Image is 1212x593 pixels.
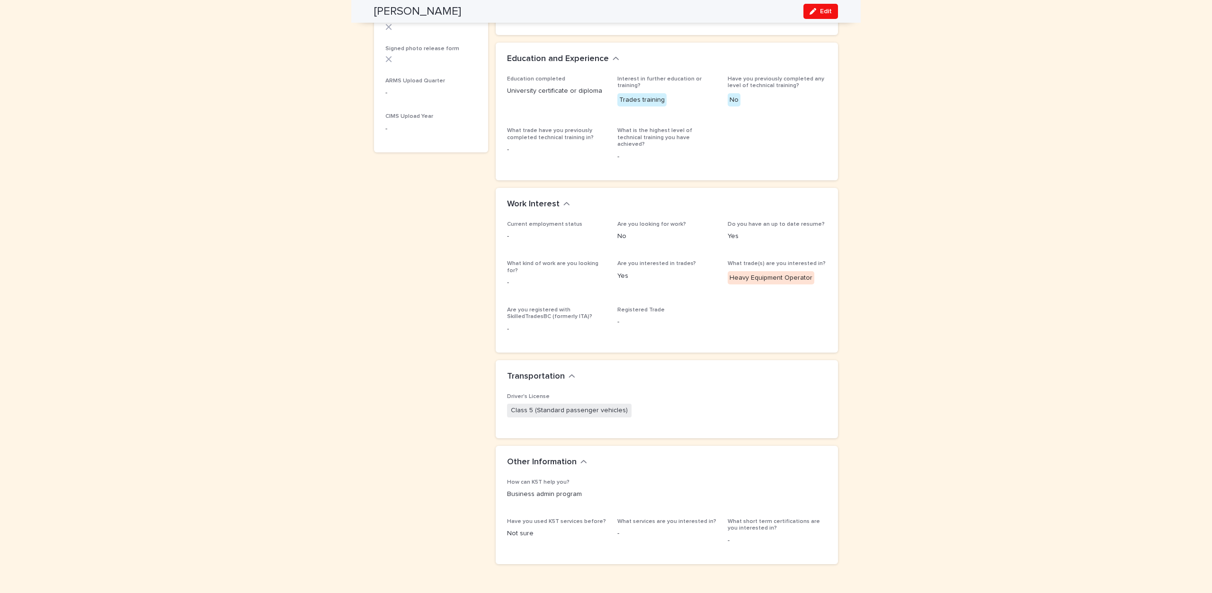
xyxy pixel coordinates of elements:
[728,261,826,266] span: What trade(s) are you interested in?
[385,46,459,52] span: Signed photo release form
[617,307,665,313] span: Registered Trade
[507,324,606,334] p: -
[507,372,575,382] button: Transportation
[507,54,609,64] h2: Education and Experience
[728,221,825,227] span: Do you have an up to date resume?
[507,199,570,210] button: Work Interest
[507,457,577,468] h2: Other Information
[507,231,606,241] p: -
[507,519,606,524] span: Have you used K5T services before?
[507,372,565,382] h2: Transportation
[507,54,619,64] button: Education and Experience
[617,271,716,281] p: Yes
[507,76,565,82] span: Education completed
[507,128,594,140] span: What trade have you previously completed technical training in?
[820,8,832,15] span: Edit
[507,278,606,288] p: -
[803,4,838,19] button: Edit
[385,88,477,98] p: -
[507,199,560,210] h2: Work Interest
[507,394,550,399] span: Driver's License
[617,128,692,147] span: What is the highest level of technical training you have achieved?
[617,529,716,539] p: -
[728,76,824,89] span: Have you previously completed any level of technical training?
[507,529,606,539] p: Not sure
[507,307,592,319] span: Are you registered with SkilledTradesBC (formerly ITA)?
[617,93,667,107] div: Trades training
[617,152,716,162] p: -
[507,404,632,417] span: Class 5 (Standard passenger vehicles)
[617,519,716,524] span: What services are you interested in?
[728,271,814,285] div: Heavy Equipment Operator
[507,479,570,485] span: How can K5T help you?
[507,86,606,96] p: University certificate or diploma
[617,76,702,89] span: Interest in further education or training?
[385,114,433,119] span: CIMS Upload Year
[507,261,598,273] span: What kind of work are you looking for?
[617,261,696,266] span: Are you interested in trades?
[728,536,827,546] p: -
[385,124,477,134] p: -
[507,221,582,227] span: Current employment status
[617,231,716,241] p: No
[617,317,716,327] p: -
[617,221,686,227] span: Are you looking for work?
[507,145,606,155] p: -
[374,5,461,18] h2: [PERSON_NAME]
[728,519,820,531] span: What short term certifications are you interested in?
[728,93,740,107] div: No
[385,78,445,84] span: ARMS Upload Quarter
[728,231,827,241] p: Yes
[507,489,827,499] p: Business admin program
[507,457,587,468] button: Other Information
